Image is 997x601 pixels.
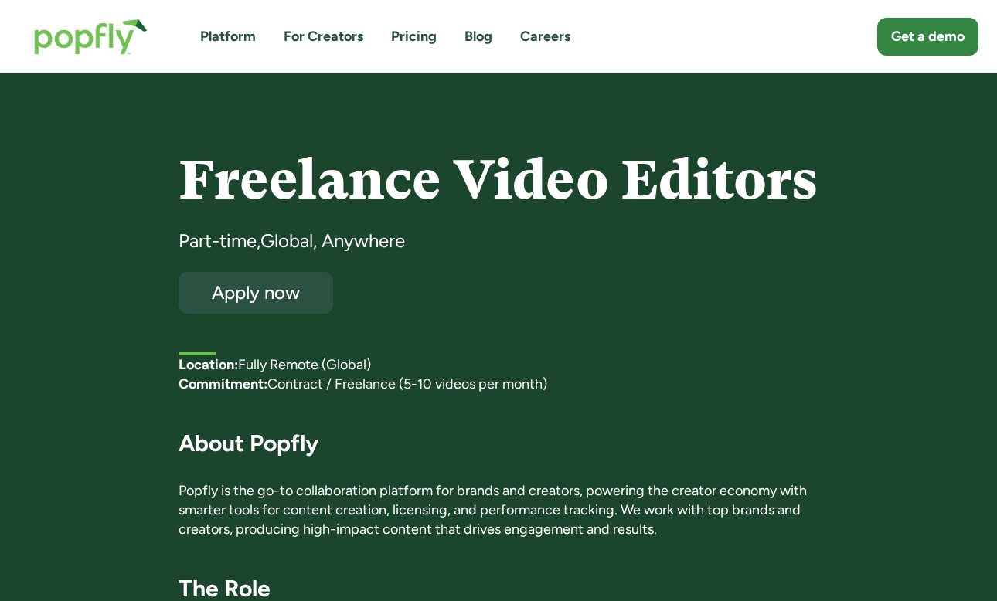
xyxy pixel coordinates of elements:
[284,27,363,46] a: For Creators
[260,229,405,253] div: Global, Anywhere
[263,332,819,351] div: [DATE]
[179,429,318,457] strong: About Popfly
[179,375,267,392] strong: Commitment:
[179,356,238,373] strong: Location:
[179,481,819,540] p: Popfly is the go-to collaboration platform for brands and creators, powering the creator economy ...
[179,332,249,351] h5: First listed:
[257,229,260,253] div: ,
[179,151,819,210] h4: Freelance Video Editors
[877,18,978,56] a: Get a demo
[520,27,570,46] a: Careers
[179,229,257,253] div: Part-time
[19,3,163,70] a: home
[891,27,965,46] div: Get a demo
[179,272,333,314] a: Apply now
[192,283,319,302] div: Apply now
[464,27,492,46] a: Blog
[391,27,437,46] a: Pricing
[200,27,256,46] a: Platform
[179,355,819,394] p: ‍ Fully Remote (Global) Contract / Freelance (5-10 videos per month)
